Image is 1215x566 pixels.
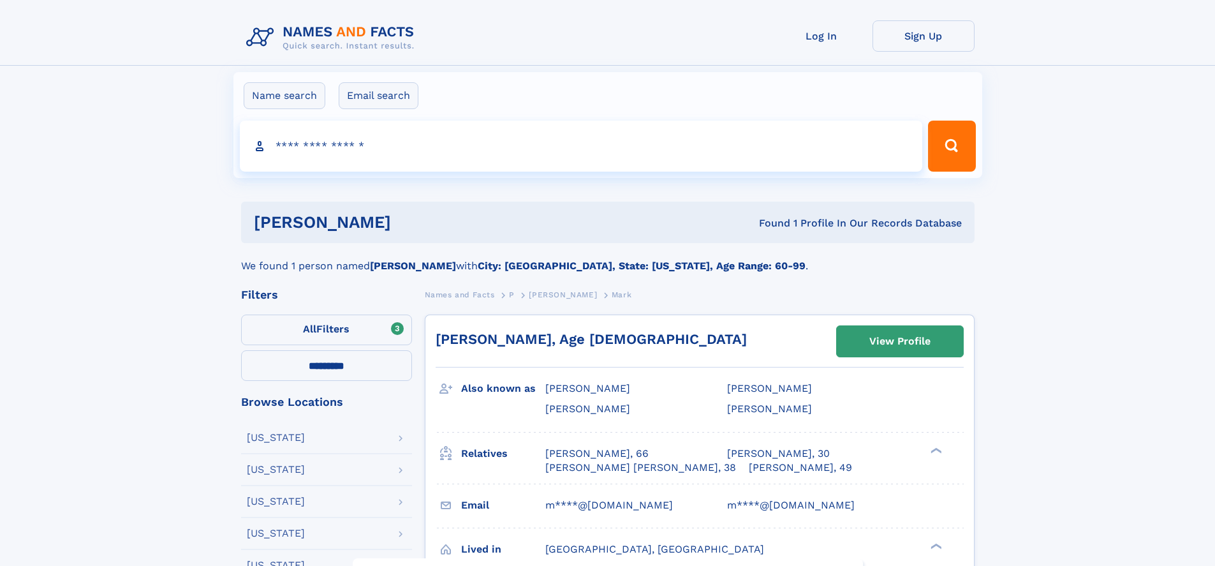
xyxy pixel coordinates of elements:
span: [PERSON_NAME] [727,403,812,415]
div: ❯ [927,446,943,454]
a: [PERSON_NAME], Age [DEMOGRAPHIC_DATA] [436,331,747,347]
a: View Profile [837,326,963,357]
b: City: [GEOGRAPHIC_DATA], State: [US_STATE], Age Range: 60-99 [478,260,806,272]
input: search input [240,121,923,172]
label: Email search [339,82,418,109]
span: Mark [612,290,631,299]
span: P [509,290,515,299]
div: [US_STATE] [247,528,305,539]
span: All [303,323,316,335]
div: [US_STATE] [247,433,305,443]
a: P [509,287,515,302]
h3: Also known as [461,378,545,399]
label: Name search [244,82,325,109]
img: Logo Names and Facts [241,20,425,55]
span: [GEOGRAPHIC_DATA], [GEOGRAPHIC_DATA] [545,543,764,555]
b: [PERSON_NAME] [370,260,456,272]
a: Log In [770,20,873,52]
div: Found 1 Profile In Our Records Database [575,216,962,230]
a: Names and Facts [425,287,495,302]
h1: [PERSON_NAME] [254,214,575,230]
div: We found 1 person named with . [241,243,975,274]
h3: Email [461,495,545,516]
h3: Relatives [461,443,545,465]
a: [PERSON_NAME], 30 [727,447,830,461]
div: View Profile [869,327,931,356]
div: ❯ [927,542,943,550]
h3: Lived in [461,539,545,560]
span: [PERSON_NAME] [727,382,812,394]
a: [PERSON_NAME] [PERSON_NAME], 38 [545,461,736,475]
div: [US_STATE] [247,465,305,475]
div: [US_STATE] [247,496,305,507]
a: [PERSON_NAME] [529,287,597,302]
span: [PERSON_NAME] [545,382,630,394]
a: [PERSON_NAME], 49 [749,461,852,475]
span: [PERSON_NAME] [529,290,597,299]
a: Sign Up [873,20,975,52]
div: Browse Locations [241,396,412,408]
button: Search Button [928,121,975,172]
label: Filters [241,315,412,345]
div: Filters [241,289,412,301]
span: [PERSON_NAME] [545,403,630,415]
a: [PERSON_NAME], 66 [545,447,649,461]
